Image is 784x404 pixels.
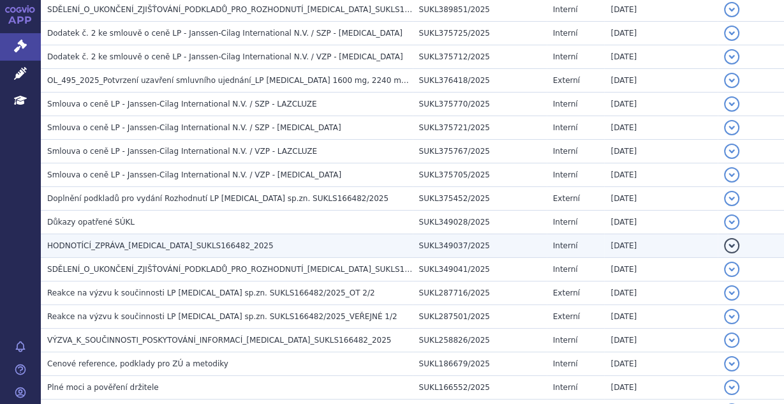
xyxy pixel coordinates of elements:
span: Interní [553,218,578,227]
span: SDĚLENÍ_O_UKONČENÍ_ZJIŠŤOVÁNÍ_PODKLADŮ_PRO_ROZHODNUTÍ_RYBREVANT_SUKLS166482_2025 [47,265,452,274]
td: SUKL375767/2025 [413,140,547,163]
td: SUKL375725/2025 [413,22,547,45]
button: detail [724,96,739,112]
span: Interní [553,147,578,156]
td: SUKL349028/2025 [413,211,547,234]
td: SUKL375705/2025 [413,163,547,187]
span: Plné moci a pověření držitele [47,383,159,392]
button: detail [724,285,739,301]
td: [DATE] [604,22,717,45]
td: [DATE] [604,163,717,187]
td: [DATE] [604,329,717,352]
td: SUKL375712/2025 [413,45,547,69]
span: Smlouva o ceně LP - Janssen-Cilag International N.V. / VZP - RYBREVANT [47,170,341,179]
span: Reakce na výzvu k součinnosti LP RYBREVANT sp.zn. SUKLS166482/2025_VEŘEJNÉ 1/2 [47,312,397,321]
td: [DATE] [604,258,717,281]
span: Externí [553,288,580,297]
td: [DATE] [604,281,717,305]
span: Interní [553,123,578,132]
button: detail [724,120,739,135]
td: SUKL186679/2025 [413,352,547,376]
td: [DATE] [604,140,717,163]
span: Dodatek č. 2 ke smlouvě o ceně LP - Janssen-Cilag International N.V. / SZP - RYBREVANT [47,29,403,38]
span: Smlouva o ceně LP - Janssen-Cilag International N.V. / VZP - LAZCLUZE [47,147,317,156]
td: SUKL166552/2025 [413,376,547,400]
td: SUKL375452/2025 [413,187,547,211]
span: Důkazy opatřené SÚKL [47,218,135,227]
span: Interní [553,241,578,250]
span: Interní [553,265,578,274]
span: Interní [553,383,578,392]
button: detail [724,191,739,206]
span: Interní [553,29,578,38]
span: Doplnění podkladů pro vydání Rozhodnutí LP RYBREVANT sp.zn. SUKLS166482/2025 [47,194,388,203]
button: detail [724,144,739,159]
span: Interní [553,170,578,179]
td: SUKL287716/2025 [413,281,547,305]
td: [DATE] [604,352,717,376]
span: Cenové reference, podklady pro ZÚ a metodiky [47,359,228,368]
span: Smlouva o ceně LP - Janssen-Cilag International N.V. / SZP - LAZCLUZE [47,100,316,108]
td: SUKL349037/2025 [413,234,547,258]
span: Dodatek č. 2 ke smlouvě o ceně LP - Janssen-Cilag International N.V. / VZP - RYBREVANT [47,52,403,61]
span: Interní [553,359,578,368]
button: detail [724,167,739,183]
button: detail [724,333,739,348]
span: OL_495_2025_Potvrzení uzavření smluvního ujednání_LP RYBREVANT 1600 mg, 2240 mg, inj.sol. - sukls... [47,76,514,85]
td: [DATE] [604,305,717,329]
button: detail [724,73,739,88]
td: SUKL258826/2025 [413,329,547,352]
td: SUKL375721/2025 [413,116,547,140]
span: Reakce na výzvu k součinnosti LP RYBREVANT sp.zn. SUKLS166482/2025_OT 2/2 [47,288,375,297]
span: HODNOTÍCÍ_ZPRÁVA_RYBREVANT_SUKLS166482_2025 [47,241,274,250]
button: detail [724,262,739,277]
button: detail [724,380,739,395]
span: Interní [553,52,578,61]
span: SDĚLENÍ_O_UKONČENÍ_ZJIŠŤOVÁNÍ_PODKLADŮ_PRO_ROZHODNUTÍ_RYBREVANT_SUKLS166482_2025 [47,5,452,14]
span: VÝZVA_K_SOUČINNOSTI_POSKYTOVÁNÍ_INFORMACÍ_RYBREVANT_SUKLS166482_2025 [47,336,391,345]
span: Externí [553,312,580,321]
button: detail [724,238,739,253]
td: [DATE] [604,211,717,234]
td: [DATE] [604,187,717,211]
td: [DATE] [604,93,717,116]
td: SUKL375770/2025 [413,93,547,116]
span: Smlouva o ceně LP - Janssen-Cilag International N.V. / SZP - RYBREVANT [47,123,341,132]
td: SUKL287501/2025 [413,305,547,329]
td: [DATE] [604,234,717,258]
td: [DATE] [604,69,717,93]
button: detail [724,2,739,17]
button: detail [724,356,739,371]
span: Interní [553,100,578,108]
span: Externí [553,76,580,85]
button: detail [724,26,739,41]
td: [DATE] [604,376,717,400]
span: Externí [553,194,580,203]
button: detail [724,309,739,324]
td: [DATE] [604,116,717,140]
td: [DATE] [604,45,717,69]
td: SUKL349041/2025 [413,258,547,281]
span: Interní [553,336,578,345]
button: detail [724,214,739,230]
td: SUKL376418/2025 [413,69,547,93]
span: Interní [553,5,578,14]
button: detail [724,49,739,64]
